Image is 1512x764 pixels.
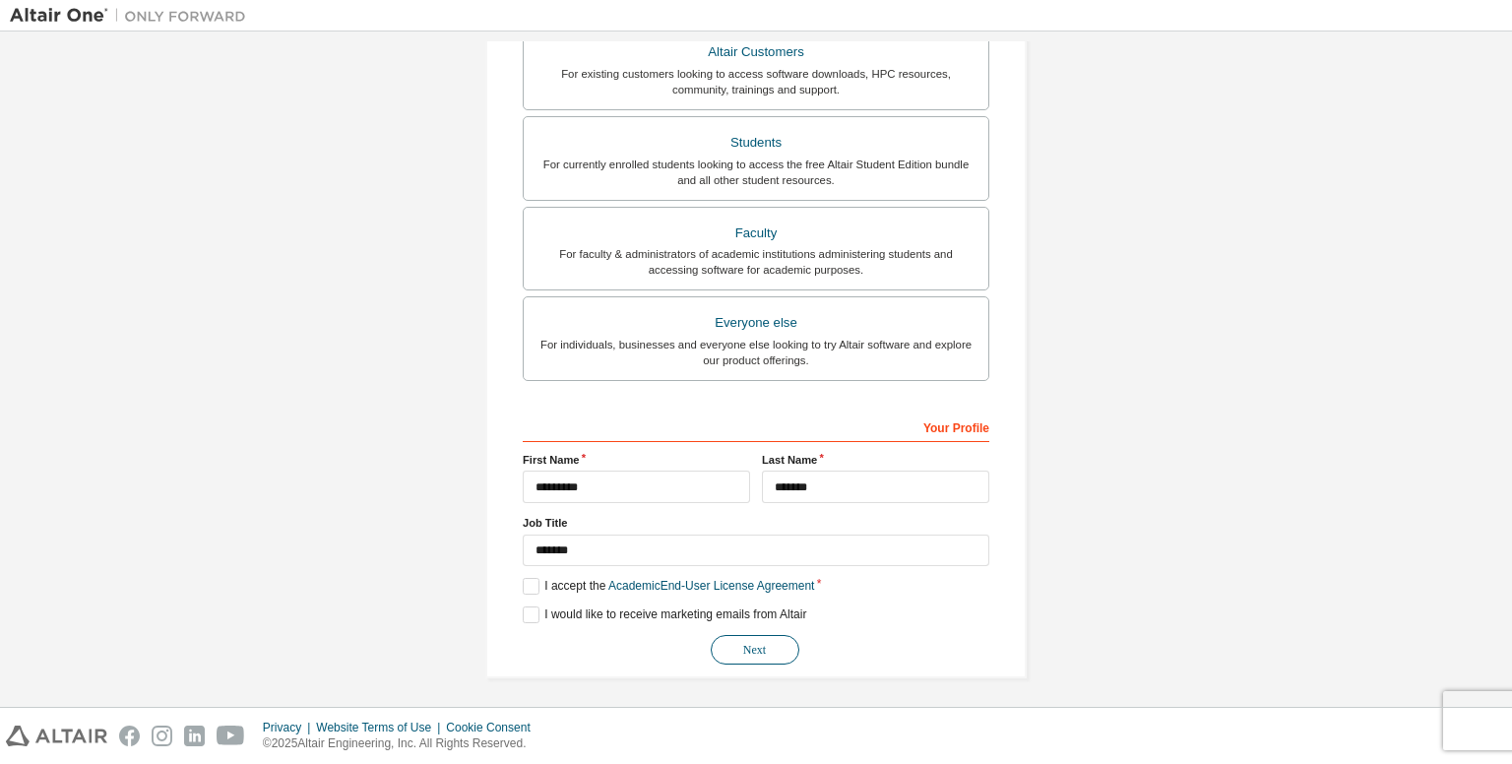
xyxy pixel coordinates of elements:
[263,720,316,735] div: Privacy
[535,157,976,188] div: For currently enrolled students looking to access the free Altair Student Edition bundle and all ...
[523,515,989,531] label: Job Title
[535,220,976,247] div: Faculty
[184,726,205,746] img: linkedin.svg
[217,726,245,746] img: youtube.svg
[10,6,256,26] img: Altair One
[152,726,172,746] img: instagram.svg
[535,246,976,278] div: For faculty & administrators of academic institutions administering students and accessing softwa...
[762,452,989,468] label: Last Name
[535,309,976,337] div: Everyone else
[523,411,989,442] div: Your Profile
[523,606,806,623] label: I would like to receive marketing emails from Altair
[316,720,446,735] div: Website Terms of Use
[523,578,814,595] label: I accept the
[711,635,799,665] button: Next
[523,452,750,468] label: First Name
[608,579,814,593] a: Academic End-User License Agreement
[535,129,976,157] div: Students
[119,726,140,746] img: facebook.svg
[263,735,542,752] p: © 2025 Altair Engineering, Inc. All Rights Reserved.
[446,720,541,735] div: Cookie Consent
[535,337,976,368] div: For individuals, businesses and everyone else looking to try Altair software and explore our prod...
[535,66,976,97] div: For existing customers looking to access software downloads, HPC resources, community, trainings ...
[6,726,107,746] img: altair_logo.svg
[535,38,976,66] div: Altair Customers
